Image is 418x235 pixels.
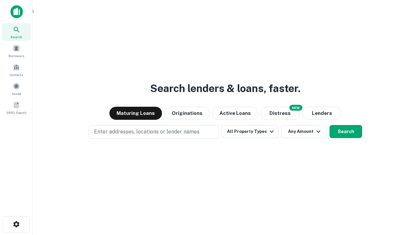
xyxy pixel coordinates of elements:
[165,107,210,120] button: Originations
[94,128,200,136] p: Enter addresses, locations or lender names
[150,81,300,96] h3: Search lenders & loans, faster.
[10,34,22,39] span: Search
[10,5,23,18] img: capitalize-icon.png
[289,105,302,111] div: NEW
[2,23,31,41] a: Search
[109,107,162,120] button: Maturing Loans
[88,125,219,139] button: Enter addresses, locations or lender names
[12,91,21,96] span: Saved
[385,183,418,214] iframe: Chat Widget
[261,107,300,120] button: Search distressed loans with lien and other non-mortgage details.
[222,125,279,138] button: All Property Types
[2,61,31,79] a: Contacts
[2,99,31,117] a: SREO Search
[330,125,362,138] button: Search
[281,125,327,138] button: Any Amount
[2,42,31,60] a: Borrowers
[10,72,23,77] span: Contacts
[6,110,26,115] span: SREO Search
[8,53,24,58] span: Borrowers
[302,107,342,120] button: Lenders
[212,107,258,120] button: Active Loans
[2,80,31,98] a: Saved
